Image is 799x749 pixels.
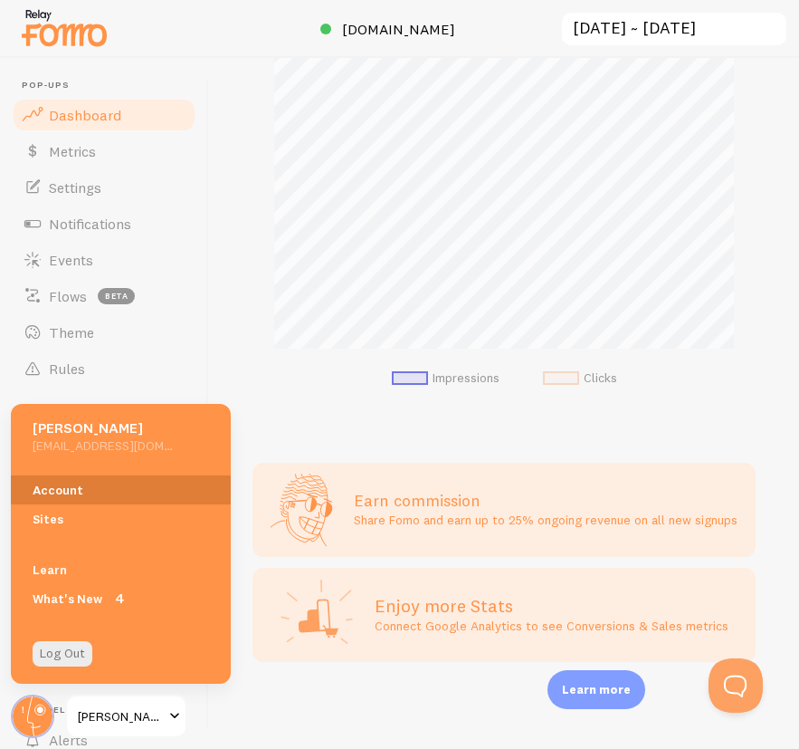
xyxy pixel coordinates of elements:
[375,617,728,635] p: Connect Google Analytics to see Conversions & Sales metrics
[33,418,173,437] h5: [PERSON_NAME]
[375,594,728,618] h2: Enjoy more Stats
[547,670,645,709] div: Learn more
[49,142,96,160] span: Metrics
[709,658,763,713] iframe: Help Scout Beacon - Open
[11,206,197,242] a: Notifications
[49,215,131,233] span: Notifications
[98,288,135,304] span: beta
[49,323,94,341] span: Theme
[19,5,109,51] img: fomo-relay-logo-orange.svg
[110,590,128,608] span: 4
[11,97,197,133] a: Dashboard
[11,314,197,350] a: Theme
[33,641,92,667] a: Log Out
[354,490,737,511] h3: Earn commission
[11,555,231,584] a: Learn
[49,287,87,305] span: Flows
[33,437,173,454] h5: [EMAIL_ADDRESS][DOMAIN_NAME]
[11,169,197,206] a: Settings
[49,106,121,124] span: Dashboard
[11,475,231,504] a: Account
[392,370,499,387] li: Impressions
[22,80,197,91] span: Pop-ups
[562,681,631,698] p: Learn more
[11,584,231,613] a: What's New
[49,178,101,197] span: Settings
[49,731,88,749] span: Alerts
[49,360,85,378] span: Rules
[11,350,197,387] a: Rules
[11,133,197,169] a: Metrics
[11,504,231,533] a: Sites
[11,278,197,314] a: Flows beta
[354,511,737,529] p: Share Fomo and earn up to 25% ongoing revenue on all new signups
[49,251,93,269] span: Events
[11,242,197,278] a: Events
[78,706,164,727] span: [PERSON_NAME]
[281,579,353,651] img: Google Analytics
[252,568,756,662] a: Enjoy more Stats Connect Google Analytics to see Conversions & Sales metrics
[65,695,187,738] a: [PERSON_NAME]
[543,370,617,387] li: Clicks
